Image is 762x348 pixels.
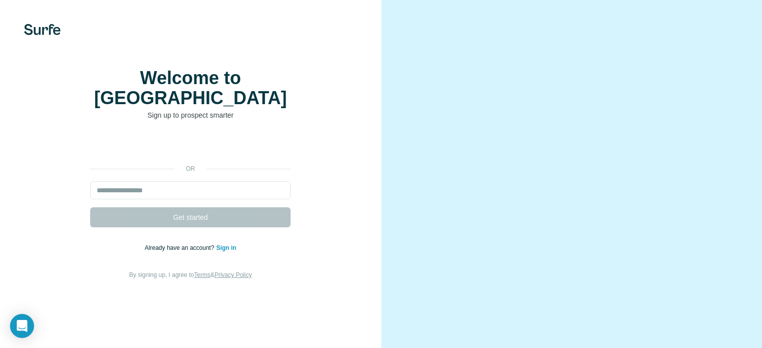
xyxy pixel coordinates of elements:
h1: Welcome to [GEOGRAPHIC_DATA] [90,68,291,108]
iframe: Sign in with Google Button [85,135,296,157]
div: Open Intercom Messenger [10,314,34,338]
a: Terms [194,271,210,278]
span: By signing up, I agree to & [129,271,252,278]
a: Privacy Policy [214,271,252,278]
a: Sign in [216,244,236,251]
span: Already have an account? [145,244,216,251]
p: Sign up to prospect smarter [90,110,291,120]
p: or [174,164,206,173]
img: Surfe's logo [24,24,61,35]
